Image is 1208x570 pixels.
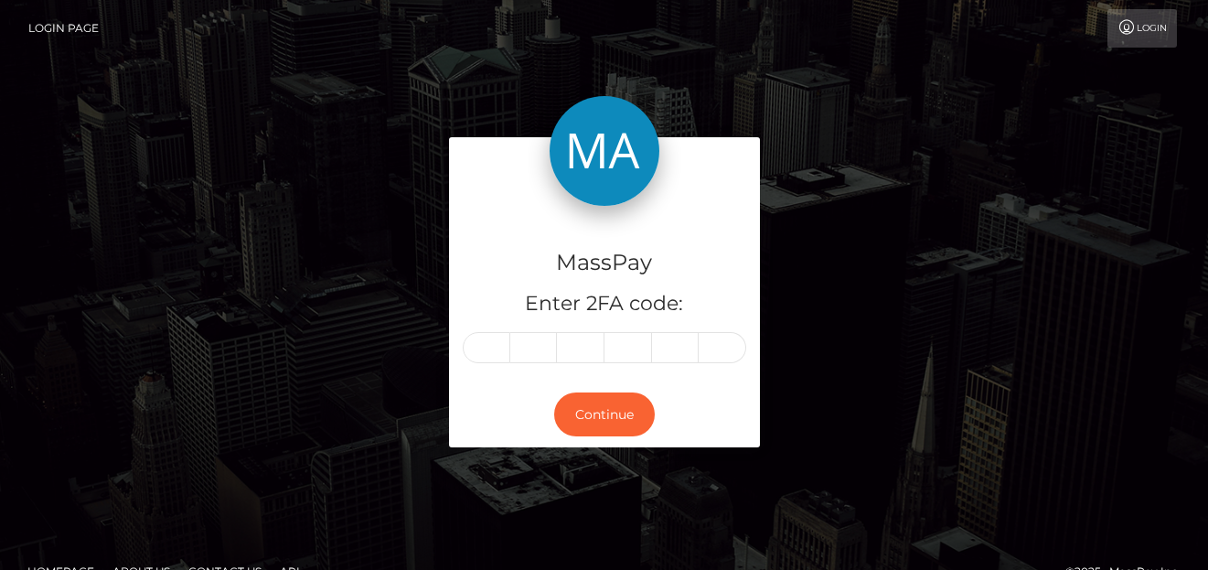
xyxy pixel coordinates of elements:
h5: Enter 2FA code: [463,290,746,318]
img: MassPay [550,96,659,206]
h4: MassPay [463,247,746,279]
button: Continue [554,393,655,437]
a: Login [1107,9,1177,48]
a: Login Page [28,9,99,48]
